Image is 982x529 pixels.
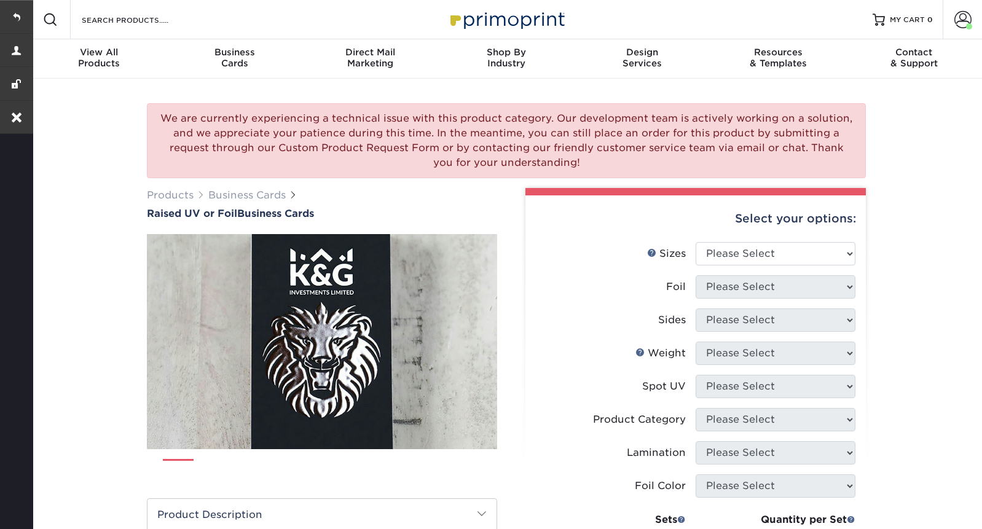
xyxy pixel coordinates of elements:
[31,47,167,69] div: Products
[635,479,686,493] div: Foil Color
[302,39,438,79] a: Direct MailMarketing
[245,454,276,485] img: Business Cards 03
[147,208,497,219] a: Raised UV or FoilBusiness Cards
[167,47,302,69] div: Cards
[147,189,194,201] a: Products
[208,189,286,201] a: Business Cards
[167,39,302,79] a: BusinessCards
[147,103,866,178] div: We are currently experiencing a technical issue with this product category. Our development team ...
[445,6,568,33] img: Primoprint
[438,47,574,69] div: Industry
[575,47,710,58] span: Design
[696,512,855,527] div: Quantity per Set
[587,512,686,527] div: Sets
[286,454,317,485] img: Business Cards 04
[31,39,167,79] a: View AllProducts
[666,280,686,294] div: Foil
[31,47,167,58] span: View All
[927,15,933,24] span: 0
[710,39,846,79] a: Resources& Templates
[369,454,399,485] img: Business Cards 06
[647,246,686,261] div: Sizes
[535,195,856,242] div: Select your options:
[167,47,302,58] span: Business
[438,39,574,79] a: Shop ByIndustry
[593,412,686,427] div: Product Category
[710,47,846,69] div: & Templates
[710,47,846,58] span: Resources
[575,47,710,69] div: Services
[451,454,482,485] img: Business Cards 08
[846,47,982,58] span: Contact
[438,47,574,58] span: Shop By
[81,12,200,27] input: SEARCH PRODUCTS.....
[328,454,358,485] img: Business Cards 05
[147,208,237,219] span: Raised UV or Foil
[846,39,982,79] a: Contact& Support
[635,346,686,361] div: Weight
[204,454,235,485] img: Business Cards 02
[642,379,686,394] div: Spot UV
[658,313,686,327] div: Sides
[147,167,497,517] img: Raised UV or Foil 01
[627,445,686,460] div: Lamination
[302,47,438,58] span: Direct Mail
[890,15,925,25] span: MY CART
[147,208,497,219] h1: Business Cards
[163,455,194,485] img: Business Cards 01
[302,47,438,69] div: Marketing
[410,454,441,485] img: Business Cards 07
[846,47,982,69] div: & Support
[575,39,710,79] a: DesignServices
